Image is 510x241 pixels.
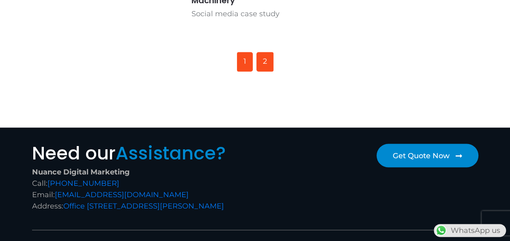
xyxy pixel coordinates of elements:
[393,152,450,159] span: Get Quote Now
[32,167,130,176] strong: Nuance Digital Marketing
[55,190,189,199] a: [EMAIL_ADDRESS][DOMAIN_NAME]
[377,144,478,167] a: Get Quote Now
[435,224,448,237] img: WhatsApp
[63,201,224,210] a: Office [STREET_ADDRESS][PERSON_NAME]
[32,166,251,211] div: Call: Email: Address:
[256,52,273,71] a: 2
[32,144,251,162] h2: Need our
[434,224,506,237] div: WhatsApp us
[434,226,506,235] a: WhatsAppWhatsApp us
[47,179,119,187] a: [PHONE_NUMBER]
[237,52,253,71] span: 1
[116,140,226,166] span: Assistance?
[192,8,318,19] p: Social media case study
